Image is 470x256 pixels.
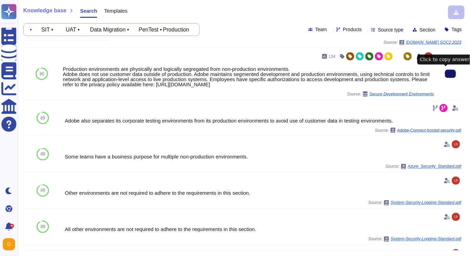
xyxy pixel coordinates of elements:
[425,52,433,61] img: user
[378,27,404,32] span: Source type
[40,72,44,76] span: 90
[368,200,461,206] span: Source:
[41,116,45,120] span: 89
[3,238,15,251] img: user
[452,213,460,221] img: user
[10,224,14,228] div: 9+
[420,27,436,32] span: Section
[347,91,434,97] span: Source:
[65,227,461,232] div: All other environments are not required to adhere to the requirements in this section.
[80,8,97,13] span: Search
[368,236,461,242] span: Source:
[23,8,66,13] span: Knowledge base
[375,128,461,133] span: Source:
[386,164,461,169] span: Source:
[397,128,461,132] span: Adobe-Connect-hosted-security.pdf
[104,8,127,13] span: Templates
[452,27,462,32] span: Tags
[41,152,45,156] span: 89
[65,118,461,123] div: Adobe also separates its corporate testing environments from its production environments to avoid...
[452,140,460,149] img: user
[406,40,461,44] span: [DOMAIN_NAME] SOC2 2023
[65,191,461,196] div: Other environments are not required to adhere to the requirements in this section.
[391,201,461,205] span: System-Security-Logging-Standard.pdf
[391,237,461,241] span: System-Security-Logging-Standard.pdf
[329,54,336,59] span: 134
[41,189,45,193] span: 89
[315,27,327,32] span: Team
[343,27,362,32] span: Products
[369,92,434,96] span: Secure Development Environments
[1,237,20,252] button: user
[408,165,461,169] span: Azure_Security_Standard.pdf
[63,66,434,87] div: Production environments are physically and logically segregated from non-production environments....
[41,225,45,229] span: 89
[65,154,461,159] div: Some teams have a business purpose for multiple non-production environments.
[27,24,193,36] input: Search a question or template...
[384,40,461,45] span: Source:
[452,177,460,185] img: user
